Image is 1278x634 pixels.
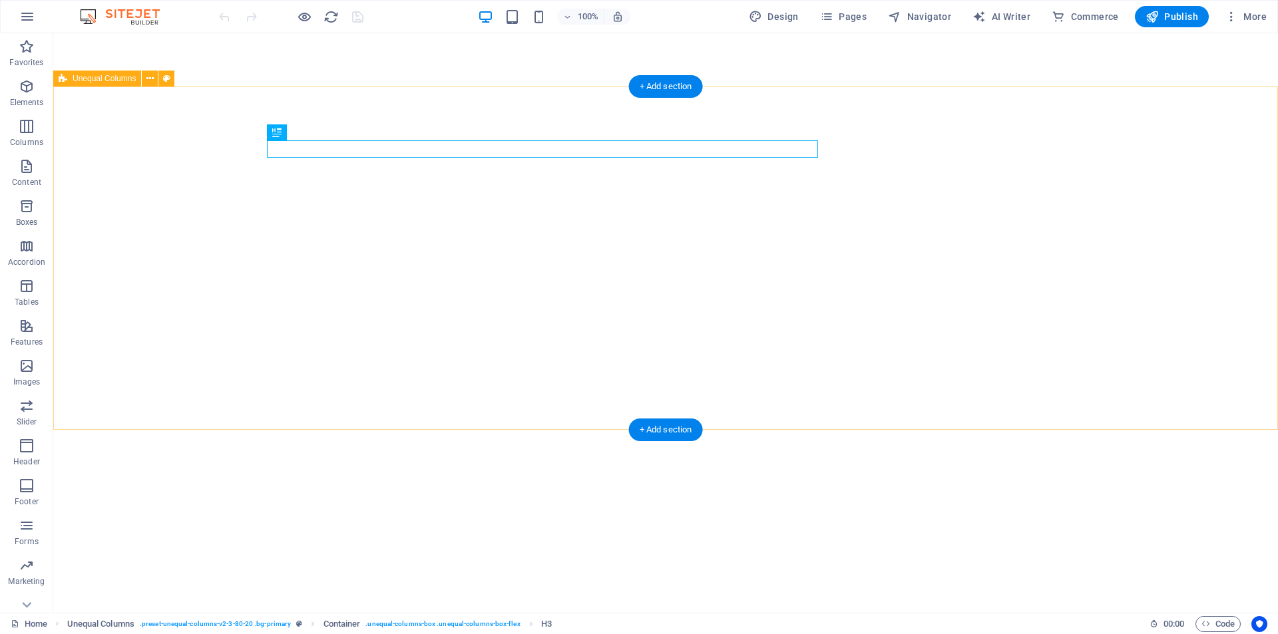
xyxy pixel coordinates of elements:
span: Unequal Columns [73,75,136,82]
button: Code [1195,616,1241,632]
p: Footer [15,496,39,507]
p: Favorites [9,57,43,68]
span: Pages [820,10,867,23]
p: Content [12,177,41,188]
span: Click to select. Double-click to edit [323,616,361,632]
p: Accordion [8,257,45,267]
p: Features [11,337,43,347]
span: . unequal-columns-box .unequal-columns-box-flex [365,616,520,632]
span: 00 00 [1164,616,1184,632]
button: Navigator [883,6,957,27]
button: Design [744,6,804,27]
button: reload [323,9,339,25]
p: Boxes [16,217,38,228]
button: Click here to leave preview mode and continue editing [296,9,312,25]
p: Marketing [8,576,45,587]
button: 100% [557,9,604,25]
h6: Session time [1150,616,1185,632]
p: Images [13,377,41,387]
div: + Add section [629,418,703,441]
span: : [1173,619,1175,629]
span: Click to select. Double-click to edit [541,616,552,632]
p: Columns [10,137,43,148]
span: Commerce [1052,10,1119,23]
div: + Add section [629,75,703,98]
p: Slider [17,416,37,427]
i: Reload page [323,9,339,25]
button: Usercentrics [1251,616,1267,632]
button: Pages [815,6,872,27]
div: Design (Ctrl+Alt+Y) [744,6,804,27]
i: This element is a customizable preset [296,620,302,627]
span: Click to select. Double-click to edit [67,616,134,632]
p: Elements [10,97,44,108]
span: Publish [1146,10,1198,23]
span: Navigator [888,10,951,23]
p: Forms [15,536,39,547]
span: Code [1201,616,1235,632]
button: AI Writer [967,6,1036,27]
button: More [1219,6,1272,27]
span: . preset-unequal-columns-v2-3-80-20 .bg-primary [140,616,291,632]
i: On resize automatically adjust zoom level to fit chosen device. [612,11,624,23]
button: Publish [1135,6,1209,27]
h6: 100% [577,9,598,25]
span: More [1225,10,1267,23]
button: Commerce [1046,6,1124,27]
img: Editor Logo [77,9,176,25]
a: Click to cancel selection. Double-click to open Pages [11,616,47,632]
span: Design [749,10,799,23]
span: AI Writer [972,10,1030,23]
p: Tables [15,297,39,307]
nav: breadcrumb [67,616,552,632]
p: Header [13,456,40,467]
